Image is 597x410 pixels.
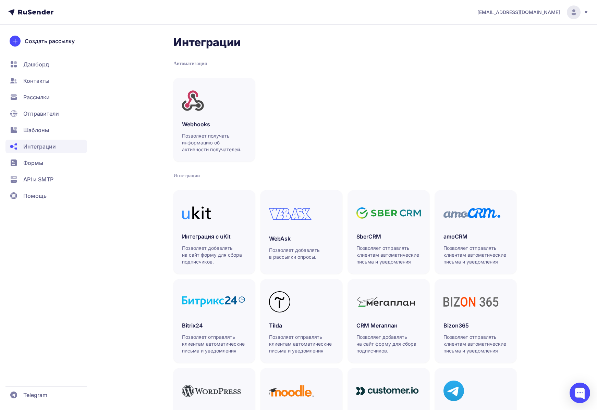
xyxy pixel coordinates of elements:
[23,159,43,167] span: Формы
[182,321,246,330] h3: Bitrix24
[23,126,49,134] span: Шаблоны
[173,78,255,162] a: WebhooksПозволяет получать информацию об активности получателей.
[23,391,47,399] span: Telegram
[23,175,53,183] span: API и SMTP
[182,132,247,153] p: Позволяет получать информацию об активности получателей.
[5,388,87,402] a: Telegram
[173,36,516,49] h2: Интеграции
[23,142,56,151] span: Интеграции
[173,279,255,363] a: Bitrix24Позволяет отправлять клиентам автоматические письма и уведомления
[435,279,516,363] a: Bizon365Позволяет отправлять клиентам автоматические письма и уведомления
[356,245,422,265] p: Позволяет отправлять клиентам автоматические письма и уведомления
[260,279,342,363] a: TildaПозволяет отправлять клиентам автоматические письма и уведомления
[443,245,509,265] p: Позволяет отправлять клиентам автоматические письма и уведомления
[269,334,334,354] p: Позволяет отправлять клиентам автоматические письма и уведомления
[182,334,247,354] p: Позволяет отправлять клиентам автоматические письма и уведомления
[443,232,508,241] h3: amoCRM
[173,172,516,179] div: Интеграции
[182,232,246,241] h3: Интеграция с uKit
[443,334,509,354] p: Позволяет отправлять клиентам автоматические письма и уведомления
[182,245,247,265] p: Позволяет добавлять на сайт форму для сбора подписчиков.
[269,234,333,243] h3: WebAsk
[260,190,342,274] a: WebAskПозволяет добавлять в рассылки опросы.
[348,279,429,363] a: CRM МегапланПозволяет добавлять на сайт форму для сбора подписчиков.
[23,192,47,200] span: Помощь
[356,334,422,354] p: Позволяет добавлять на сайт форму для сбора подписчиков.
[477,9,560,16] span: [EMAIL_ADDRESS][DOMAIN_NAME]
[182,120,246,128] h3: Webhooks
[356,232,421,241] h3: SberCRM
[173,60,516,67] div: Автоматизация
[23,60,49,68] span: Дашборд
[23,77,49,85] span: Контакты
[25,37,75,45] span: Создать рассылку
[269,321,333,330] h3: Tilda
[348,190,429,274] a: SberCRMПозволяет отправлять клиентам автоматические письма и уведомления
[435,190,516,274] a: amoCRMПозволяет отправлять клиентам автоматические письма и уведомления
[356,321,421,330] h3: CRM Мегаплан
[173,190,255,274] a: Интеграция с uKitПозволяет добавлять на сайт форму для сбора подписчиков.
[23,110,59,118] span: Отправители
[23,93,50,101] span: Рассылки
[269,247,334,260] p: Позволяет добавлять в рассылки опросы.
[443,321,508,330] h3: Bizon365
